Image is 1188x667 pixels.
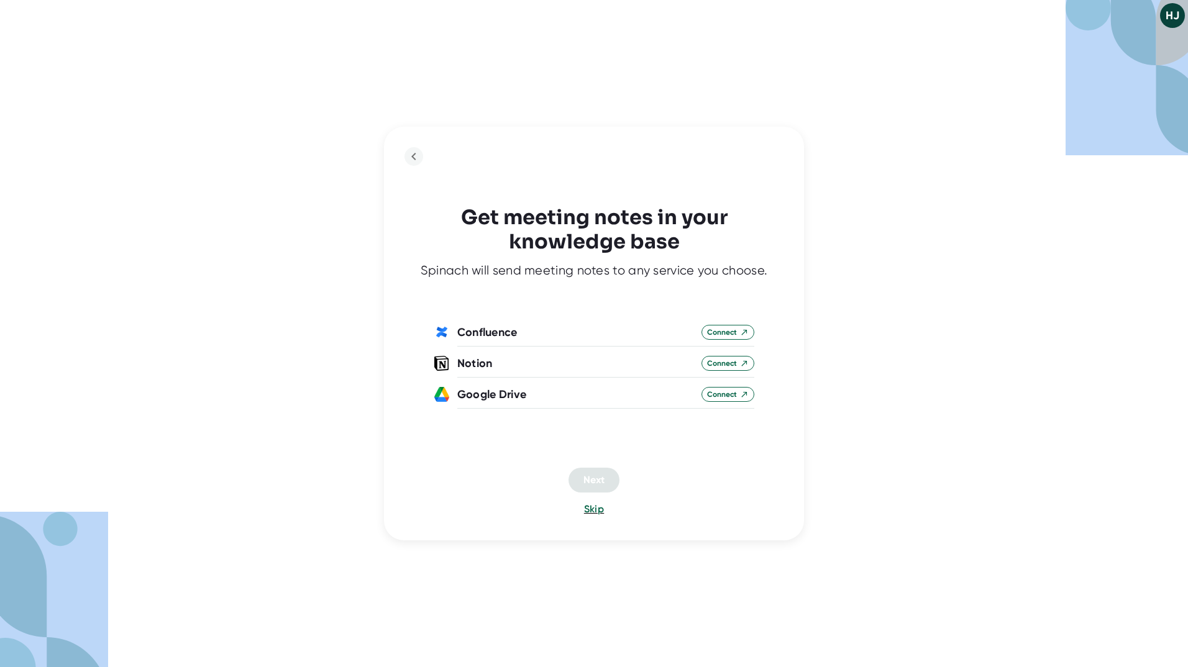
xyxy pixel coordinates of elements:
img: gdaTjGWjaPfDgAAAABJRU5ErkJggg== [434,325,449,340]
span: Connect [707,358,749,369]
button: Next [569,468,619,492]
img: XXOiC45XAAAAJXRFWHRkYXRlOmNyZWF0ZQAyMDIyLTExLTA1VDAyOjM0OjA1KzAwOjAwSH2V7QAAACV0RVh0ZGF0ZTptb2RpZ... [434,387,449,402]
button: Connect [701,387,754,402]
span: Next [583,474,605,486]
span: Connect [707,389,749,400]
button: Connect [701,325,754,340]
h3: Get meeting notes in your knowledge base [408,206,780,253]
div: Spinach will send meeting notes to any service you choose. [421,263,767,278]
button: Skip [584,502,604,517]
button: HJ [1160,3,1185,28]
button: Connect [701,356,754,371]
div: Notion [457,356,493,371]
div: Google Drive [457,388,527,402]
button: back to previous step [404,147,423,166]
img: notion-logo.a88433b7742b57808d88766775496112.svg [434,356,449,371]
div: Confluence [457,325,518,340]
span: Skip [584,503,604,515]
span: Connect [707,327,749,338]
